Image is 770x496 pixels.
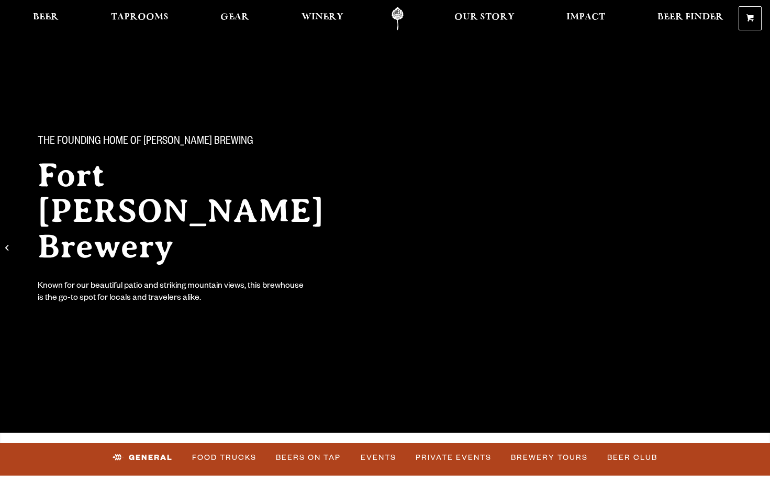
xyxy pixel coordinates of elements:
a: Our Story [448,7,521,30]
span: Our Story [454,13,515,21]
span: Impact [566,13,605,21]
a: Winery [295,7,350,30]
a: Taprooms [104,7,175,30]
a: Impact [560,7,612,30]
a: General [108,446,177,470]
span: Beer Finder [657,13,723,21]
span: Beer [33,13,59,21]
a: Beer Finder [651,7,730,30]
div: Known for our beautiful patio and striking mountain views, this brewhouse is the go-to spot for l... [38,281,306,305]
h2: Fort [PERSON_NAME] Brewery [38,157,364,264]
a: Beers on Tap [272,446,345,470]
span: Taprooms [111,13,169,21]
span: The Founding Home of [PERSON_NAME] Brewing [38,136,253,149]
a: Beer [26,7,65,30]
span: Winery [302,13,343,21]
a: Gear [214,7,256,30]
a: Events [356,446,400,470]
a: Private Events [411,446,496,470]
span: Gear [220,13,249,21]
a: Beer Club [603,446,662,470]
a: Food Trucks [188,446,261,470]
a: Brewery Tours [507,446,592,470]
a: Odell Home [378,7,417,30]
